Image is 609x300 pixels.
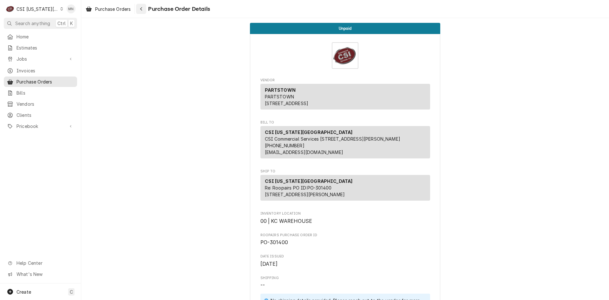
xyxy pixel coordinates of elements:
span: Ctrl [57,20,66,27]
a: Vendors [4,99,77,109]
span: Date Issued [260,254,430,259]
span: Vendors [16,101,74,107]
div: Vendor [260,84,430,110]
a: Invoices [4,65,77,76]
span: Bills [16,90,74,96]
span: Ship To [260,169,430,174]
div: Date Issued [260,254,430,268]
span: Shipping [260,276,430,281]
span: Clients [16,112,74,118]
span: K [70,20,73,27]
span: What's New [16,271,73,277]
span: Purchase Orders [95,6,131,12]
div: Purchase Order Bill To [260,120,430,161]
div: MN [67,4,75,13]
span: Inventory Location [260,211,430,216]
a: Go to Help Center [4,258,77,268]
span: Roopairs Purchase Order ID [260,239,430,246]
span: Pricebook [16,123,64,130]
span: Purchase Order Details [146,5,210,13]
a: Go to Pricebook [4,121,77,131]
span: Search anything [15,20,50,27]
div: CSI [US_STATE][GEOGRAPHIC_DATA] [16,6,58,12]
span: PARTSTOWN [STREET_ADDRESS] [265,94,309,106]
span: CSI Commercial Services [STREET_ADDRESS][PERSON_NAME] [265,136,400,142]
div: Ship To [260,175,430,201]
span: Bill To [260,120,430,125]
div: Status [250,23,440,34]
span: -- [260,282,265,288]
strong: CSI [US_STATE][GEOGRAPHIC_DATA] [265,130,353,135]
a: Go to Jobs [4,54,77,64]
strong: CSI [US_STATE][GEOGRAPHIC_DATA] [265,178,353,184]
span: Inventory Location [260,217,430,225]
div: Purchase Order Vendor [260,78,430,112]
a: Purchase Orders [4,77,77,87]
span: PO-301400 [260,239,288,245]
div: Roopairs Purchase Order ID [260,233,430,246]
div: Vendor [260,84,430,112]
div: Melissa Nehls's Avatar [67,4,75,13]
span: Create [16,289,31,295]
span: Purchase Orders [16,78,74,85]
span: C [70,289,73,295]
span: Invoices [16,67,74,74]
span: Re: Roopairs PO ID: PO-301400 [265,185,332,190]
span: Date Issued [260,260,430,268]
button: Search anythingCtrlK [4,18,77,29]
span: [DATE] [260,261,278,267]
div: Bill To [260,126,430,161]
span: Jobs [16,56,64,62]
button: Navigate back [136,4,146,14]
a: [EMAIL_ADDRESS][DOMAIN_NAME] [265,150,343,155]
span: 00 | KC WAREHOUSE [260,218,312,224]
a: Estimates [4,43,77,53]
strong: PARTSTOWN [265,87,296,93]
img: Logo [332,42,358,69]
span: Roopairs Purchase Order ID [260,233,430,238]
span: Estimates [16,44,74,51]
a: [PHONE_NUMBER] [265,143,304,148]
div: CSI Kansas City's Avatar [6,4,15,13]
a: Bills [4,88,77,98]
a: Clients [4,110,77,120]
div: Ship To [260,175,430,203]
div: Inventory Location [260,211,430,225]
span: Help Center [16,260,73,266]
span: Vendor [260,78,430,83]
a: Home [4,31,77,42]
div: Purchase Order Ship To [260,169,430,203]
a: Purchase Orders [83,4,133,14]
a: Go to What's New [4,269,77,279]
span: Home [16,33,74,40]
div: Bill To [260,126,430,158]
span: Unpaid [339,26,351,30]
span: [STREET_ADDRESS][PERSON_NAME] [265,192,345,197]
div: C [6,4,15,13]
